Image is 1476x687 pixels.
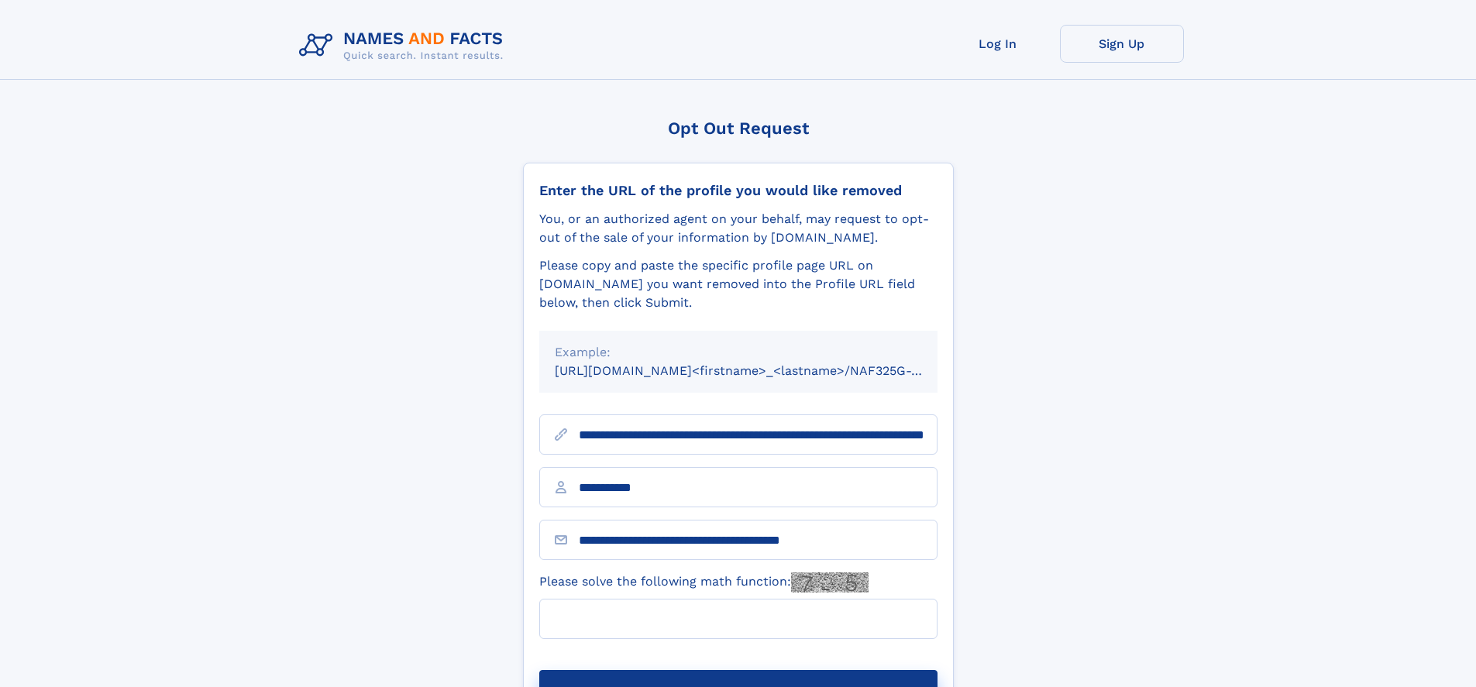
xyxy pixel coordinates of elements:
[555,343,922,362] div: Example:
[293,25,516,67] img: Logo Names and Facts
[523,119,954,138] div: Opt Out Request
[539,210,938,247] div: You, or an authorized agent on your behalf, may request to opt-out of the sale of your informatio...
[539,572,869,593] label: Please solve the following math function:
[539,182,938,199] div: Enter the URL of the profile you would like removed
[1060,25,1184,63] a: Sign Up
[555,363,967,378] small: [URL][DOMAIN_NAME]<firstname>_<lastname>/NAF325G-xxxxxxxx
[539,256,938,312] div: Please copy and paste the specific profile page URL on [DOMAIN_NAME] you want removed into the Pr...
[936,25,1060,63] a: Log In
